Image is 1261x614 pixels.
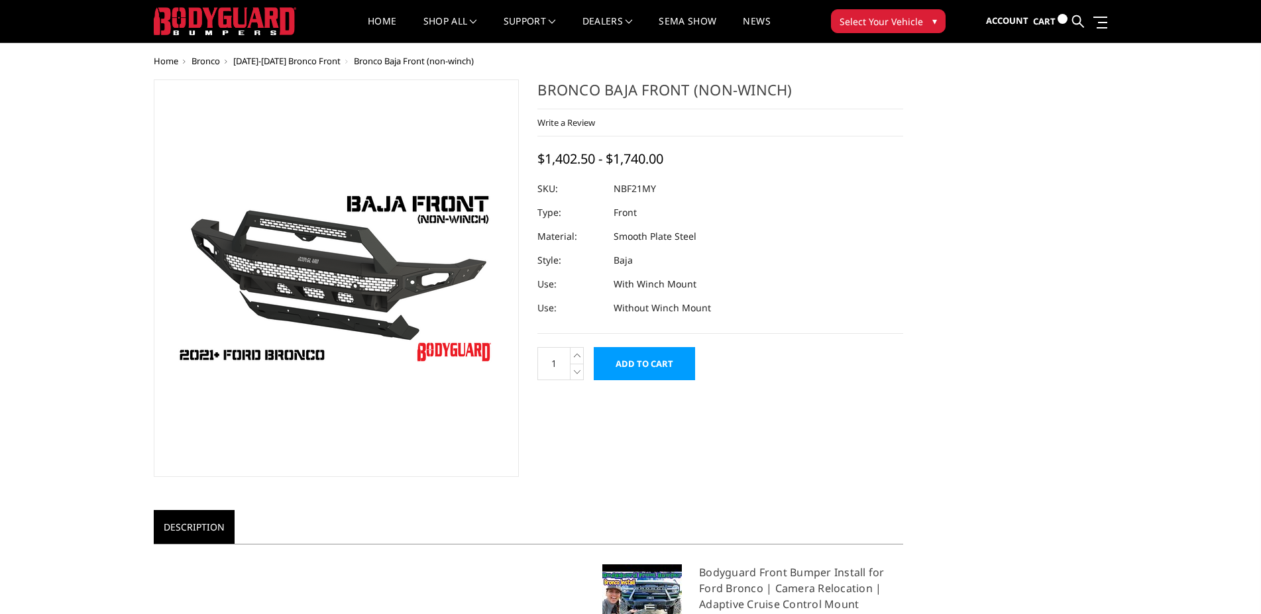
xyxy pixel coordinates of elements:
dt: Type: [537,201,604,225]
dd: Front [614,201,637,225]
dt: Material: [537,225,604,248]
dt: Use: [537,272,604,296]
h5: Bodyguard Front Bumper Install for Ford Bronco | Camera Relocation | Adaptive Cruise Control Mount [602,564,903,612]
a: News [743,17,770,42]
a: Bronco Baja Front (non-winch) [154,79,520,477]
img: BODYGUARD BUMPERS [154,7,296,35]
dt: SKU: [537,177,604,201]
a: shop all [423,17,477,42]
dd: With Winch Mount [614,272,696,296]
dt: Use: [537,296,604,320]
a: Support [504,17,556,42]
a: Bronco [192,55,220,67]
dd: Without Winch Mount [614,296,711,320]
a: Dealers [582,17,633,42]
span: ▾ [932,14,937,28]
h1: Bronco Baja Front (non-winch) [537,79,903,109]
span: $1,402.50 - $1,740.00 [537,150,663,168]
a: Account [986,3,1028,39]
a: Description [154,510,235,544]
dt: Style: [537,248,604,272]
a: [DATE]-[DATE] Bronco Front [233,55,341,67]
dd: Baja [614,248,633,272]
span: Account [986,15,1028,26]
span: Select Your Vehicle [840,15,923,28]
dd: Smooth Plate Steel [614,225,696,248]
dd: NBF21MY [614,177,656,201]
a: Write a Review [537,117,595,128]
a: SEMA Show [659,17,716,42]
input: Add to Cart [594,347,695,380]
img: Bronco Baja Front (non-winch) [170,185,502,372]
a: Home [154,55,178,67]
a: Cart [1033,3,1068,40]
a: Home [368,17,396,42]
button: Select Your Vehicle [831,9,946,33]
span: Cart [1033,15,1056,27]
span: Bronco Baja Front (non-winch) [354,55,474,67]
